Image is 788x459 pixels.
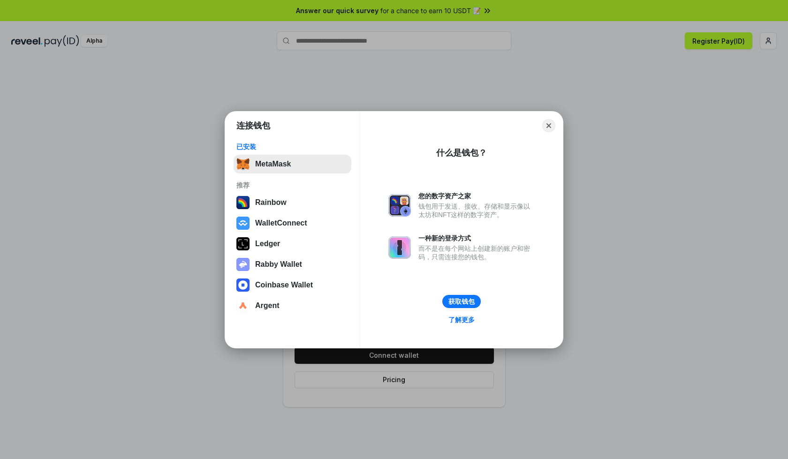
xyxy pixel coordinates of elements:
[234,155,351,173] button: MetaMask
[236,237,250,250] img: svg+xml,%3Csvg%20xmlns%3D%22http%3A%2F%2Fwww.w3.org%2F2000%2Fsvg%22%20width%3D%2228%22%20height%3...
[436,147,487,158] div: 什么是钱包？
[236,258,250,271] img: svg+xml,%3Csvg%20xmlns%3D%22http%3A%2F%2Fwww.w3.org%2F2000%2Fsvg%22%20fill%3D%22none%22%20viewBox...
[234,214,351,233] button: WalletConnect
[234,234,351,253] button: Ledger
[388,236,411,259] img: svg+xml,%3Csvg%20xmlns%3D%22http%3A%2F%2Fwww.w3.org%2F2000%2Fsvg%22%20fill%3D%22none%22%20viewBox...
[418,234,535,242] div: 一种新的登录方式
[234,276,351,294] button: Coinbase Wallet
[236,196,250,209] img: svg+xml,%3Csvg%20width%3D%22120%22%20height%3D%22120%22%20viewBox%3D%220%200%20120%20120%22%20fil...
[236,299,250,312] img: svg+xml,%3Csvg%20width%3D%2228%22%20height%3D%2228%22%20viewBox%3D%220%200%2028%2028%22%20fill%3D...
[448,316,475,324] div: 了解更多
[255,219,307,227] div: WalletConnect
[236,143,349,151] div: 已安装
[418,202,535,219] div: 钱包用于发送、接收、存储和显示像以太坊和NFT这样的数字资产。
[236,278,250,292] img: svg+xml,%3Csvg%20width%3D%2228%22%20height%3D%2228%22%20viewBox%3D%220%200%2028%2028%22%20fill%3D...
[234,296,351,315] button: Argent
[255,240,280,248] div: Ledger
[236,181,349,189] div: 推荐
[236,217,250,230] img: svg+xml,%3Csvg%20width%3D%2228%22%20height%3D%2228%22%20viewBox%3D%220%200%2028%2028%22%20fill%3D...
[234,255,351,274] button: Rabby Wallet
[234,193,351,212] button: Rainbow
[542,119,555,132] button: Close
[442,295,481,308] button: 获取钱包
[388,194,411,217] img: svg+xml,%3Csvg%20xmlns%3D%22http%3A%2F%2Fwww.w3.org%2F2000%2Fsvg%22%20fill%3D%22none%22%20viewBox...
[255,281,313,289] div: Coinbase Wallet
[418,192,535,200] div: 您的数字资产之家
[255,160,291,168] div: MetaMask
[255,260,302,269] div: Rabby Wallet
[255,198,287,207] div: Rainbow
[255,301,280,310] div: Argent
[236,120,270,131] h1: 连接钱包
[448,297,475,306] div: 获取钱包
[236,158,250,171] img: svg+xml,%3Csvg%20fill%3D%22none%22%20height%3D%2233%22%20viewBox%3D%220%200%2035%2033%22%20width%...
[443,314,480,326] a: 了解更多
[418,244,535,261] div: 而不是在每个网站上创建新的账户和密码，只需连接您的钱包。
